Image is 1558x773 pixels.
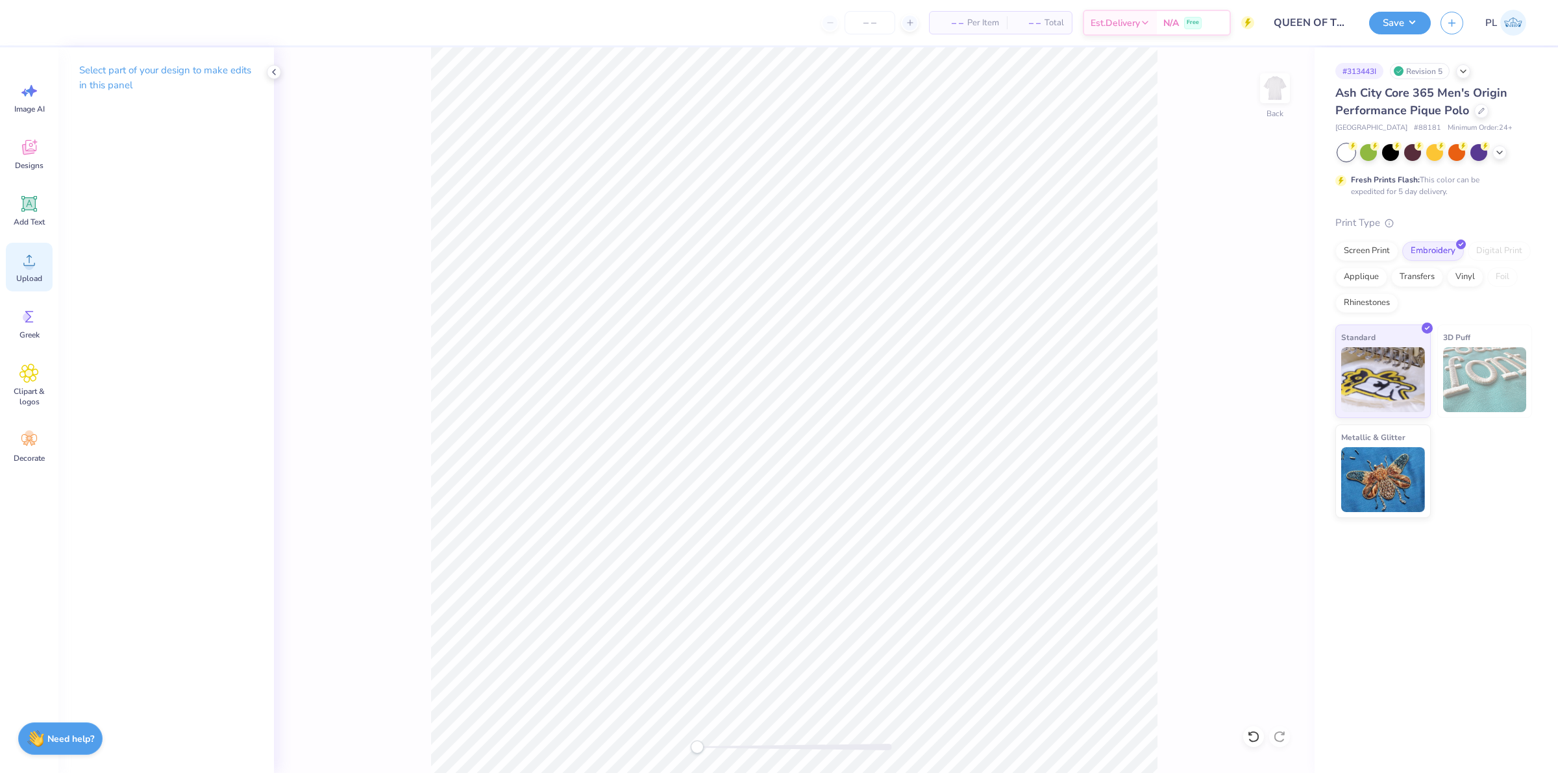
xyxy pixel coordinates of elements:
[1091,16,1140,30] span: Est. Delivery
[1335,267,1387,287] div: Applique
[937,16,963,30] span: – –
[1443,330,1470,344] span: 3D Puff
[1447,267,1483,287] div: Vinyl
[1163,16,1179,30] span: N/A
[1414,123,1441,134] span: # 88181
[15,160,43,171] span: Designs
[1448,123,1513,134] span: Minimum Order: 24 +
[19,330,40,340] span: Greek
[1335,63,1383,79] div: # 313443I
[1335,215,1532,230] div: Print Type
[1369,12,1431,34] button: Save
[8,386,51,407] span: Clipart & logos
[1335,241,1398,261] div: Screen Print
[1335,123,1407,134] span: [GEOGRAPHIC_DATA]
[47,733,94,745] strong: Need help?
[1335,85,1507,118] span: Ash City Core 365 Men's Origin Performance Pique Polo
[1262,75,1288,101] img: Back
[1045,16,1064,30] span: Total
[1267,108,1283,119] div: Back
[1479,10,1532,36] a: PL
[1443,347,1527,412] img: 3D Puff
[1351,175,1420,185] strong: Fresh Prints Flash:
[79,63,253,93] p: Select part of your design to make edits in this panel
[691,741,704,754] div: Accessibility label
[1351,174,1511,197] div: This color can be expedited for 5 day delivery.
[1391,267,1443,287] div: Transfers
[1468,241,1531,261] div: Digital Print
[16,273,42,284] span: Upload
[1341,447,1425,512] img: Metallic & Glitter
[1485,16,1497,31] span: PL
[14,104,45,114] span: Image AI
[1390,63,1450,79] div: Revision 5
[14,453,45,463] span: Decorate
[1264,10,1359,36] input: Untitled Design
[967,16,999,30] span: Per Item
[1187,18,1199,27] span: Free
[845,11,895,34] input: – –
[1500,10,1526,36] img: Pamela Lois Reyes
[1341,347,1425,412] img: Standard
[1335,293,1398,313] div: Rhinestones
[1402,241,1464,261] div: Embroidery
[1487,267,1518,287] div: Foil
[1015,16,1041,30] span: – –
[14,217,45,227] span: Add Text
[1341,430,1405,444] span: Metallic & Glitter
[1341,330,1376,344] span: Standard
